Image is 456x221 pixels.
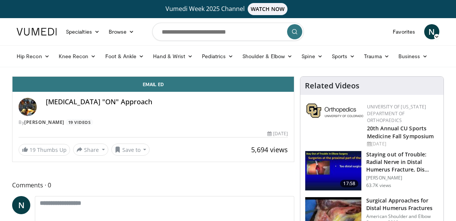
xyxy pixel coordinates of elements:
img: 355603a8-37da-49b6-856f-e00d7e9307d3.png.150x105_q85_autocrop_double_scale_upscale_version-0.2.png [306,104,363,118]
a: Favorites [388,24,420,39]
button: Share [73,144,108,156]
div: [DATE] [367,141,437,147]
a: University of [US_STATE] Department of Orthopaedics [367,104,426,124]
a: Shoulder & Elbow [238,49,297,64]
span: 5,694 views [251,145,288,154]
a: Browse [104,24,139,39]
h4: [MEDICAL_DATA] "ON" Approach [46,98,288,106]
button: Save to [111,144,150,156]
span: WATCH NOW [248,3,288,15]
span: 19 [30,146,36,153]
h3: Surgical Approaches for Distal Humerus Fractures [366,197,439,212]
a: Spine [297,49,327,64]
a: Hand & Wrist [148,49,197,64]
a: 19 Thumbs Up [19,144,70,156]
a: 20th Annual CU Sports Medicine Fall Symposium [367,125,434,140]
a: Pediatrics [197,49,238,64]
input: Search topics, interventions [152,23,304,41]
p: [PERSON_NAME] [366,175,439,181]
h4: Related Videos [305,81,359,90]
a: N [12,196,30,214]
a: Sports [327,49,360,64]
a: Specialties [61,24,104,39]
span: 17:58 [340,180,358,187]
a: Knee Recon [54,49,101,64]
h3: Staying out of Trouble: Radial Nerve in Distal Humerus Fracture, Dis… [366,151,439,173]
a: 17:58 Staying out of Trouble: Radial Nerve in Distal Humerus Fracture, Dis… [PERSON_NAME] 63.7K v... [305,151,439,191]
img: Avatar [19,98,37,116]
a: 19 Videos [66,119,93,125]
div: [DATE] [267,130,288,137]
a: Hip Recon [12,49,54,64]
a: N [424,24,439,39]
div: By [19,119,288,126]
a: Trauma [359,49,394,64]
a: Business [394,49,433,64]
a: Vumedi Week 2025 ChannelWATCH NOW [18,3,438,15]
span: Comments 0 [12,180,294,190]
img: Q2xRg7exoPLTwO8X4xMDoxOjB1O8AjAz_1.150x105_q85_crop-smart_upscale.jpg [305,151,361,190]
a: Foot & Ankle [101,49,149,64]
p: 63.7K views [366,182,391,189]
img: VuMedi Logo [17,28,57,36]
a: [PERSON_NAME] [24,119,64,125]
a: Email Ed [12,77,294,92]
